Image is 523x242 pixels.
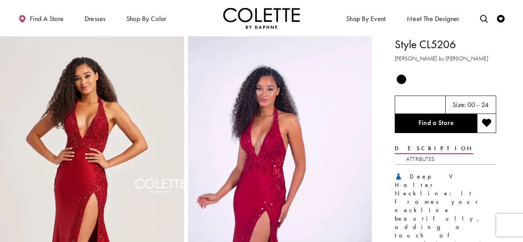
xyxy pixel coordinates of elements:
a: Find a Store [395,114,477,133]
h3: [PERSON_NAME] by [PERSON_NAME] [395,54,496,63]
h1: Style CL5206 [395,36,496,52]
h5: 00 - 24 [467,101,489,109]
a: Attributes [406,154,435,165]
a: Description [395,143,473,154]
span: Size: [453,100,466,109]
div: Black [395,73,408,86]
div: Product color controls state depends on size chosen [395,72,496,86]
button: Add to wishlist [477,114,496,133]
